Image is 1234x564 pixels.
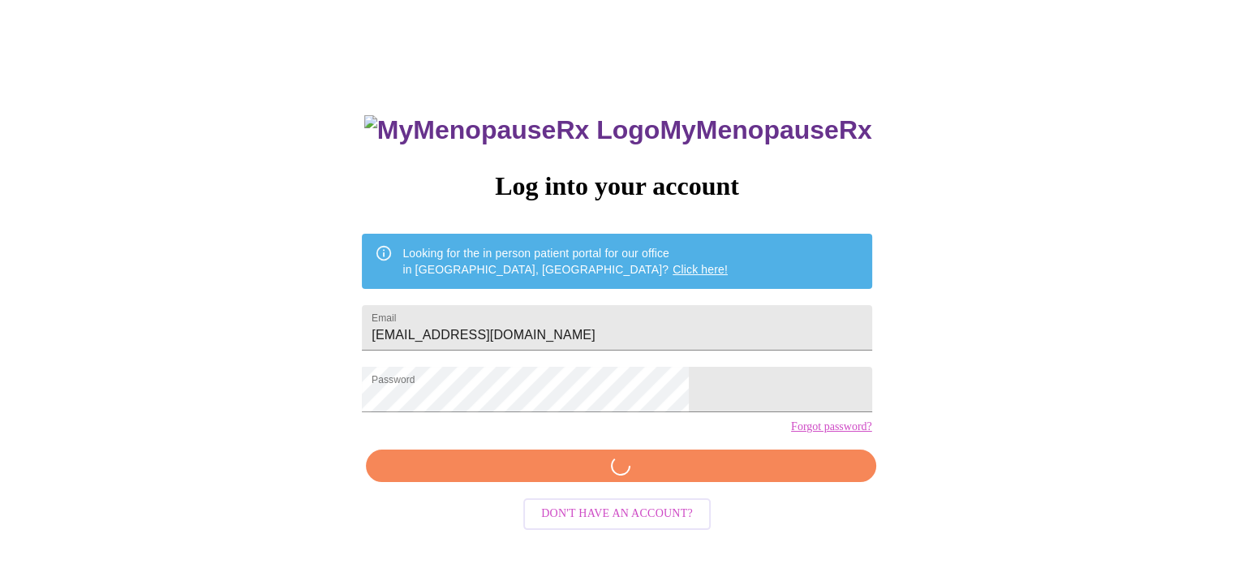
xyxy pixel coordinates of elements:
[519,506,715,519] a: Don't have an account?
[523,498,711,530] button: Don't have an account?
[541,504,693,524] span: Don't have an account?
[673,263,728,276] a: Click here!
[364,115,660,145] img: MyMenopauseRx Logo
[362,171,871,201] h3: Log into your account
[364,115,872,145] h3: MyMenopauseRx
[402,239,728,284] div: Looking for the in person patient portal for our office in [GEOGRAPHIC_DATA], [GEOGRAPHIC_DATA]?
[791,420,872,433] a: Forgot password?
